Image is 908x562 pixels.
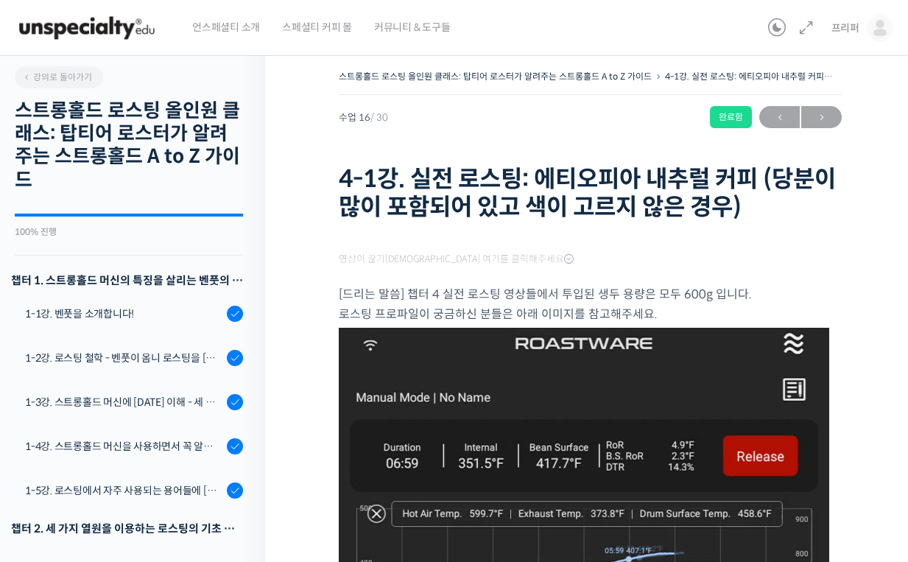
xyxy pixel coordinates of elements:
h1: 4-1강. 실전 로스팅: 에티오피아 내추럴 커피 (당분이 많이 포함되어 있고 색이 고르지 않은 경우) [339,165,842,222]
div: 1-4강. 스트롱홀드 머신을 사용하면서 꼭 알고 있어야 할 유의사항 [25,438,222,454]
span: / 30 [370,111,388,124]
div: 1-3강. 스트롱홀드 머신에 [DATE] 이해 - 세 가지 열원이 만들어내는 변화 [25,394,222,410]
div: 1-1강. 벤풋을 소개합니다! [25,306,222,322]
div: 챕터 2. 세 가지 열원을 이용하는 로스팅의 기초 설계 [11,519,243,538]
a: 강의로 돌아가기 [15,66,103,88]
p: [드리는 말씀] 챕터 4 실전 로스팅 영상들에서 투입된 생두 용량은 모두 600g 입니다. 로스팅 프로파일이 궁금하신 분들은 아래 이미지를 참고해주세요. [339,284,842,324]
span: 프리퍼 [831,21,859,35]
div: 100% 진행 [15,228,243,236]
h2: 스트롱홀드 로스팅 올인원 클래스: 탑티어 로스터가 알려주는 스트롱홀드 A to Z 가이드 [15,99,243,192]
a: 스트롱홀드 로스팅 올인원 클래스: 탑티어 로스터가 알려주는 스트롱홀드 A to Z 가이드 [339,71,652,82]
div: 1-5강. 로스팅에서 자주 사용되는 용어들에 [DATE] 이해 [25,482,222,499]
span: → [801,108,842,127]
div: 1-2강. 로스팅 철학 - 벤풋이 옴니 로스팅을 [DATE] 않는 이유 [25,350,222,366]
a: 다음→ [801,106,842,128]
h3: 챕터 1. 스트롱홀드 머신의 특징을 살리는 벤풋의 로스팅 방식 [11,270,243,290]
span: 영상이 끊기[DEMOGRAPHIC_DATA] 여기를 클릭해주세요 [339,253,574,265]
span: 수업 16 [339,113,388,122]
span: ← [759,108,800,127]
div: 완료함 [710,106,752,128]
a: ←이전 [759,106,800,128]
span: 강의로 돌아가기 [22,71,92,82]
